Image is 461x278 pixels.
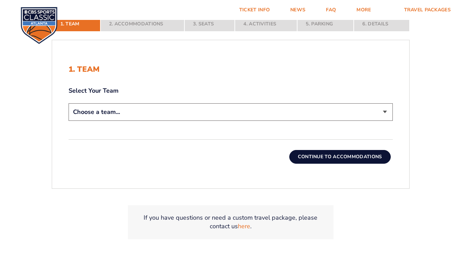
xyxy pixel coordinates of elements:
[136,213,325,231] p: If you have questions or need a custom travel package, please contact us .
[69,65,393,74] h2: 1. Team
[238,222,250,231] a: here
[289,150,391,164] button: Continue To Accommodations
[69,86,393,95] label: Select Your Team
[21,7,58,44] img: CBS Sports Classic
